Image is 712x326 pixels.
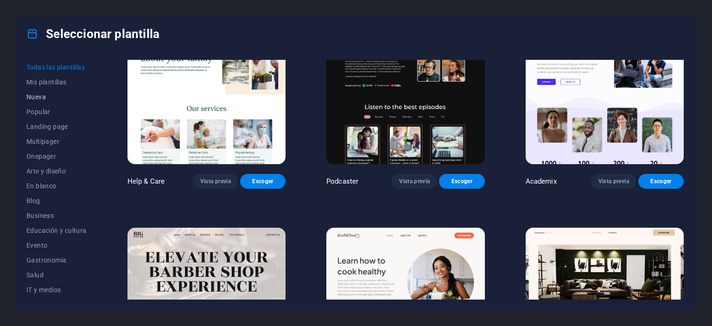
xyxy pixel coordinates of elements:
[26,138,87,145] span: Multipager
[26,167,87,175] span: Arte y diseño
[26,271,87,279] span: Salud
[26,60,87,75] button: Todas las plantillas
[638,174,684,189] button: Escoger
[26,64,87,71] span: Todas las plantillas
[399,178,430,185] span: Vista previa
[26,89,87,104] button: Nueva
[26,212,87,219] span: Business
[26,164,87,179] button: Arte y diseño
[26,268,87,282] button: Salud
[26,75,87,89] button: Mis plantillas
[26,286,87,294] span: IT y medios
[26,108,87,115] span: Popular
[526,177,557,186] p: Academix
[26,297,87,312] button: Legal y finanzas
[26,153,87,160] span: Onepager
[26,104,87,119] button: Popular
[26,26,159,41] h4: Seleccionar plantilla
[26,238,87,253] button: Evento
[26,179,87,193] button: En blanco
[26,282,87,297] button: IT y medios
[26,193,87,208] button: Blog
[26,123,87,130] span: Landing page
[26,242,87,249] span: Evento
[446,178,477,185] span: Escoger
[26,253,87,268] button: Gastronomía
[240,174,286,189] button: Escoger
[326,18,484,164] img: Podcaster
[193,174,238,189] button: Vista previa
[598,178,629,185] span: Vista previa
[26,227,87,234] span: Educación y cultura
[26,182,87,190] span: En blanco
[26,93,87,101] span: Nueva
[248,178,278,185] span: Escoger
[127,177,165,186] p: Help & Care
[26,208,87,223] button: Business
[439,174,484,189] button: Escoger
[646,178,676,185] span: Escoger
[26,256,87,264] span: Gastronomía
[200,178,231,185] span: Vista previa
[392,174,437,189] button: Vista previa
[591,174,636,189] button: Vista previa
[26,78,87,86] span: Mis plantillas
[26,197,87,205] span: Blog
[26,223,87,238] button: Educación y cultura
[26,119,87,134] button: Landing page
[26,134,87,149] button: Multipager
[526,18,684,164] img: Academix
[127,18,286,164] img: Help & Care
[326,177,358,186] p: Podcaster
[26,149,87,164] button: Onepager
